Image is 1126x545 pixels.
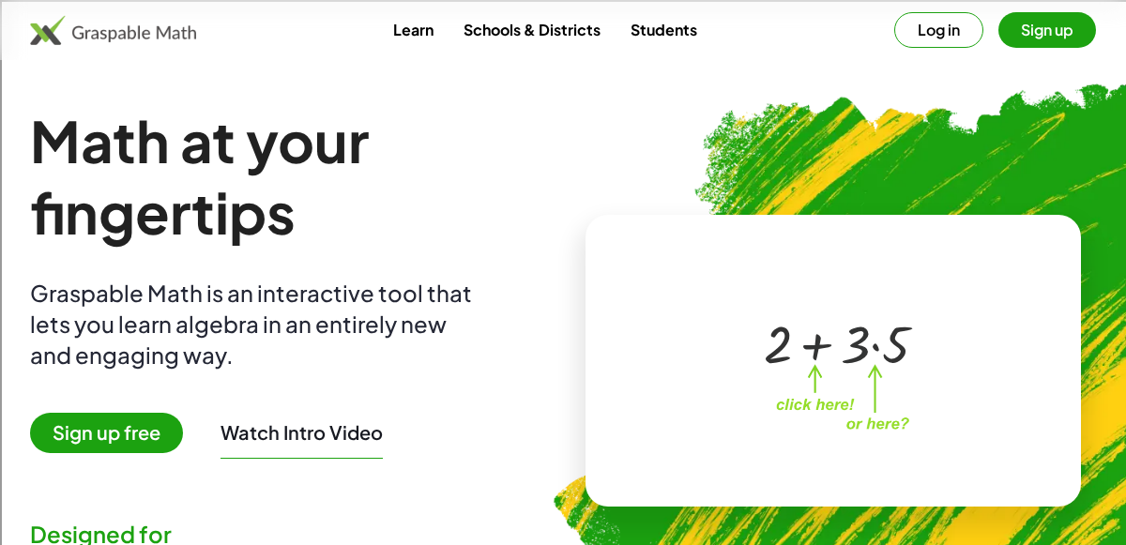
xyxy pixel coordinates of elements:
a: Students [616,12,712,47]
a: Schools & Districts [449,12,616,47]
button: Watch Intro Video [221,420,383,445]
div: Options [8,75,1118,92]
button: Sign up [998,12,1096,48]
button: Log in [894,12,983,48]
div: Rename [8,109,1118,126]
a: Learn [378,12,449,47]
div: Sort A > Z [8,8,1118,24]
div: Move To ... [8,126,1118,143]
div: Graspable Math is an interactive tool that lets you learn algebra in an entirely new and engaging... [30,278,480,371]
span: Sign up free [30,413,183,453]
div: Move To ... [8,41,1118,58]
div: Sign out [8,92,1118,109]
div: Delete [8,58,1118,75]
div: Sort New > Old [8,24,1118,41]
h1: Math at your fingertips [30,105,555,248]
